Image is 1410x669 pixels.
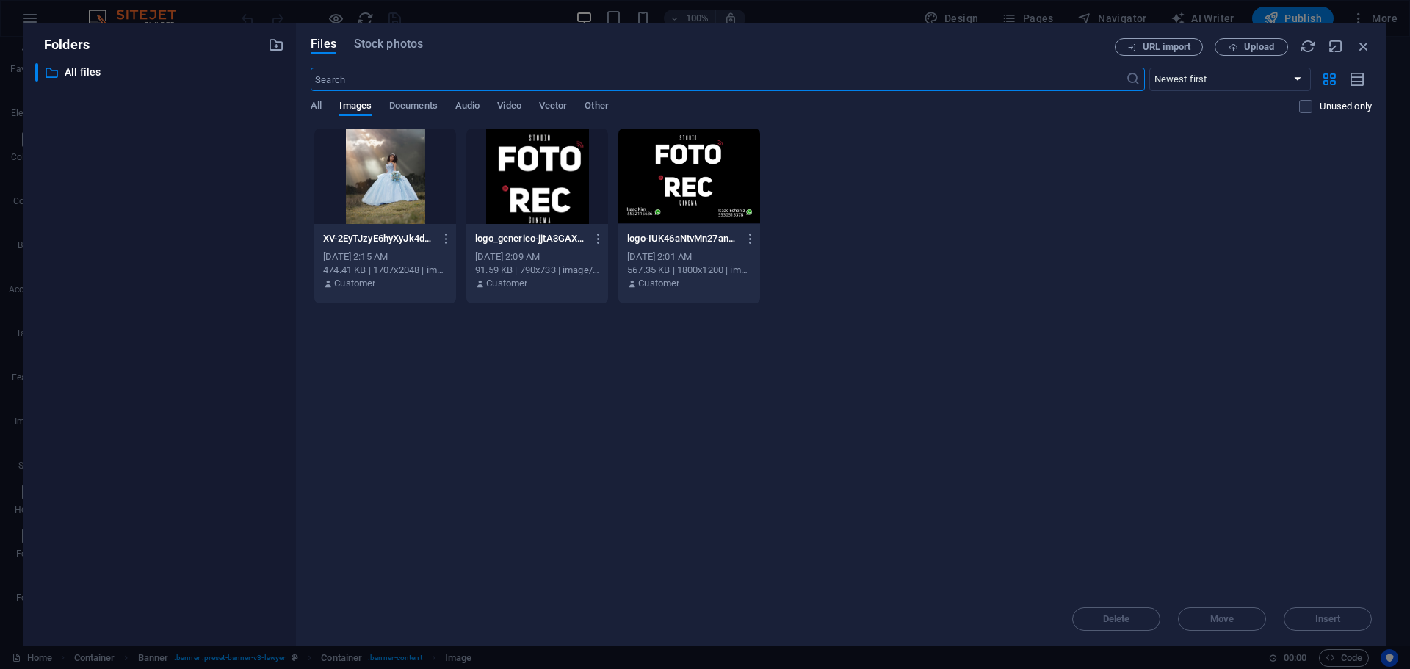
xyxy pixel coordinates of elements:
button: Upload [1215,38,1288,56]
p: All files [65,64,257,81]
span: Video [497,97,521,117]
span: Audio [455,97,480,117]
input: Search [311,68,1125,91]
div: [DATE] 2:15 AM [323,250,447,264]
span: Paste clipboard [51,400,132,421]
p: logo-IUK46aNtvMn27anIBlxo2w.jpg [627,232,737,245]
i: Close [1356,38,1372,54]
span: Upload [1244,43,1274,51]
span: Files [311,35,336,53]
i: Minimize [1328,38,1344,54]
div: [DATE] 2:01 AM [627,250,751,264]
span: Images [339,97,372,117]
p: Customer [486,277,527,290]
p: Customer [638,277,679,290]
p: Customer [334,277,375,290]
div: 474.41 KB | 1707x2048 | image/jpeg [323,264,447,277]
div: 91.59 KB | 790x733 | image/png [475,264,599,277]
p: Folders [35,35,90,54]
div: [DATE] 2:09 AM [475,250,599,264]
span: URL import [1143,43,1190,51]
span: Stock photos [354,35,423,53]
span: Vector [539,97,568,117]
p: XV-2EyTJzyE6hyXyJk4d90asw.jpg [323,232,433,245]
p: logo_generico-jjtA3GAXRz-ueVbgABIqfg.png [475,232,585,245]
i: Reload [1300,38,1316,54]
div: 567.35 KB | 1800x1200 | image/jpeg [627,264,751,277]
span: Other [585,97,608,117]
span: Add elements [55,374,128,394]
span: Documents [389,97,438,117]
i: Create new folder [268,37,284,53]
span: All [311,97,322,117]
p: Displays only files that are not in use on the website. Files added during this session can still... [1320,100,1372,113]
button: URL import [1115,38,1203,56]
div: ​ [35,63,38,82]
